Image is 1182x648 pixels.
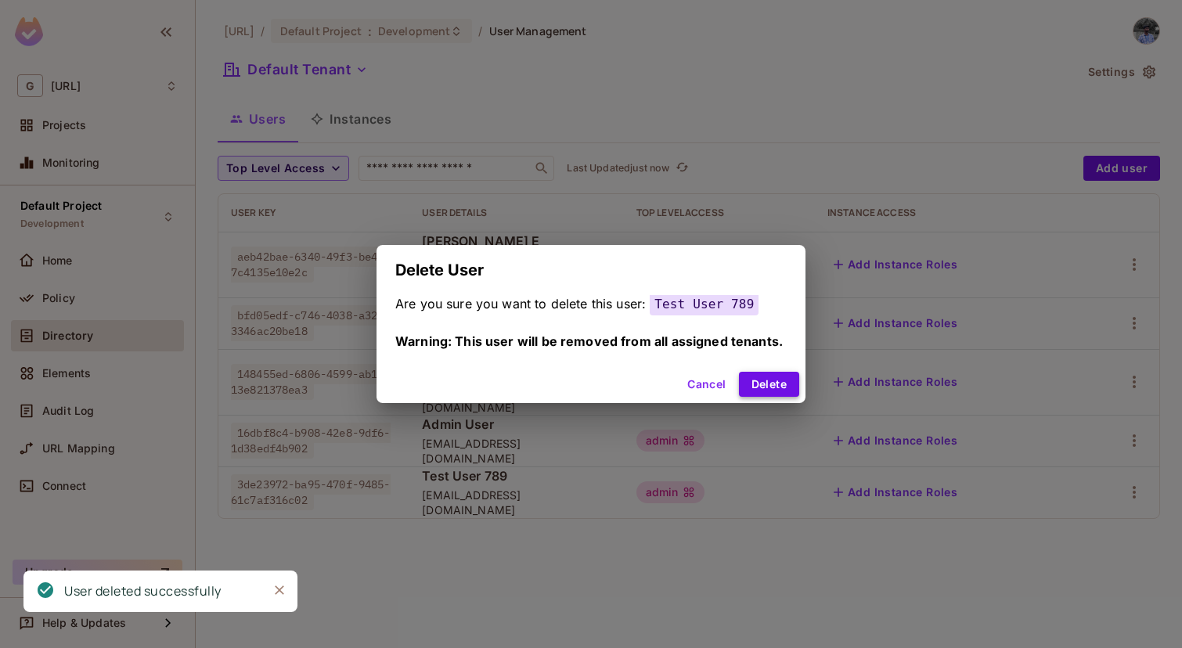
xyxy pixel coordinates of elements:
[395,296,646,311] span: Are you sure you want to delete this user:
[377,245,805,295] h2: Delete User
[681,372,732,397] button: Cancel
[64,581,222,601] div: User deleted successfully
[395,333,783,349] span: Warning: This user will be removed from all assigned tenants.
[650,293,759,315] span: Test User 789
[268,578,291,602] button: Close
[739,372,799,397] button: Delete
